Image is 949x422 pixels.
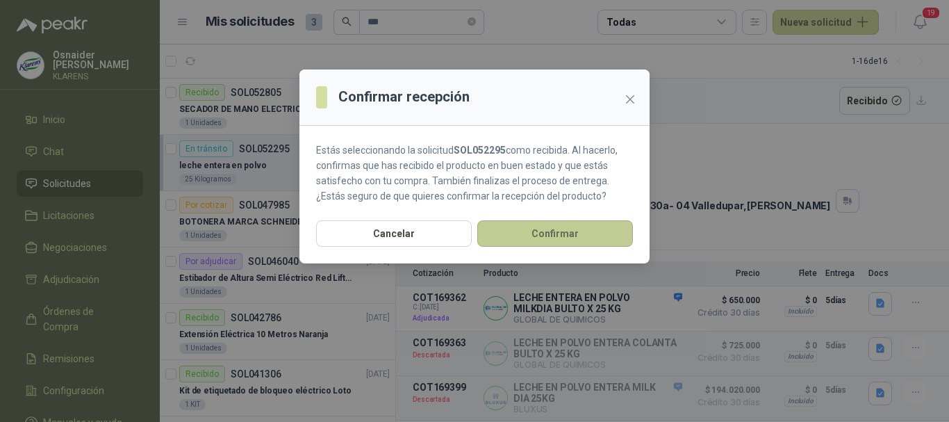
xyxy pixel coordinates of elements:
[454,145,506,156] strong: SOL052295
[316,220,472,247] button: Cancelar
[338,86,470,108] h3: Confirmar recepción
[477,220,633,247] button: Confirmar
[316,143,633,204] p: Estás seleccionando la solicitud como recibida. Al hacerlo, confirmas que has recibido el product...
[619,88,641,111] button: Close
[625,94,636,105] span: close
